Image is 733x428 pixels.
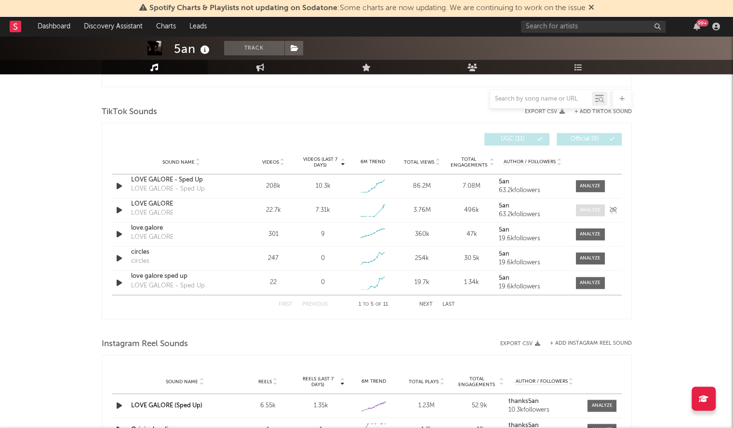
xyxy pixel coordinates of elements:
[102,338,188,350] span: Instagram Reel Sounds
[347,299,400,311] div: 1 5 11
[350,158,395,166] div: 6M Trend
[499,179,566,185] a: 5an
[361,70,367,75] span: to
[174,41,212,57] div: 5an
[131,233,173,242] div: LOVE GALORE
[183,17,213,36] a: Leads
[449,156,488,168] span: Total Engagements
[131,247,232,257] a: circles
[588,4,594,12] span: Dismiss
[693,23,700,30] button: 99+
[574,109,632,115] button: + Add TikTok Sound
[297,401,345,411] div: 1.35k
[696,19,708,26] div: 99 +
[419,302,433,307] button: Next
[315,182,330,191] div: 10.3k
[363,302,369,307] span: to
[525,109,565,115] button: Export CSV
[500,341,540,347] button: Export CSV
[449,230,494,239] div: 47k
[400,254,444,263] div: 254k
[400,182,444,191] div: 86.2M
[149,4,586,12] span: : Some charts are now updating. We are continuing to work on the issue
[251,254,296,263] div: 247
[499,235,566,242] div: 19.6k followers
[449,278,494,287] div: 1.34k
[251,182,296,191] div: 208k
[484,133,549,145] button: UGC(11)
[508,398,539,404] strong: thanks5an
[508,407,581,414] div: 10.3k followers
[442,302,455,307] button: Last
[521,21,666,33] input: Search for artists
[565,109,632,115] button: + Add TikTok Sound
[131,257,149,266] div: circles
[404,159,434,165] span: Total Views
[149,4,337,12] span: Spotify Charts & Playlists not updating on Sodatone
[499,203,509,209] strong: 5an
[131,199,232,209] a: LOVE GALORE
[131,175,232,185] a: LOVE GALORE - Sped Up
[131,208,173,218] div: LOVE GALORE
[321,230,325,239] div: 9
[499,275,566,282] a: 5an
[244,401,292,411] div: 6.55k
[31,17,77,36] a: Dashboard
[491,136,535,142] span: UGC ( 11 )
[499,187,566,194] div: 63.2k followers
[162,159,195,165] span: Sound Name
[499,275,509,281] strong: 5an
[400,278,444,287] div: 19.7k
[258,379,272,385] span: Reels
[279,302,293,307] button: First
[540,341,632,346] div: + Add Instagram Reel Sound
[375,302,381,307] span: of
[504,159,556,165] span: Author / Followers
[455,401,504,411] div: 52.9k
[400,230,444,239] div: 360k
[350,378,398,385] div: 6M Trend
[131,223,232,233] a: love.galore
[516,378,568,385] span: Author / Followers
[251,230,296,239] div: 301
[499,203,566,209] a: 5an
[499,251,566,258] a: 5an
[557,133,622,145] button: Official(0)
[302,302,328,307] button: Previous
[102,106,157,118] span: TikTok Sounds
[149,17,183,36] a: Charts
[402,401,451,411] div: 1.23M
[131,184,205,194] div: LOVE GALORE - Sped Up
[499,251,509,257] strong: 5an
[297,376,339,388] span: Reels (last 7 days)
[499,227,566,233] a: 5an
[455,376,498,388] span: Total Engagements
[300,156,339,168] span: Videos (last 7 days)
[490,95,592,103] input: Search by song name or URL
[449,254,494,263] div: 30.5k
[449,182,494,191] div: 7.08M
[321,254,325,263] div: 0
[166,379,198,385] span: Sound Name
[499,211,566,218] div: 63.2k followers
[374,70,380,75] span: of
[550,341,632,346] button: + Add Instagram Reel Sound
[499,227,509,233] strong: 5an
[131,281,205,291] div: LOVE GALORE - Sped Up
[499,179,509,185] strong: 5an
[251,206,296,215] div: 22.7k
[224,41,284,55] button: Track
[508,398,581,405] a: thanks5an
[321,278,325,287] div: 0
[400,206,444,215] div: 3.76M
[563,136,607,142] span: Official ( 0 )
[409,379,439,385] span: Total Plays
[131,402,202,409] a: LOVE GALORE (Sped Up)
[449,206,494,215] div: 496k
[499,259,566,266] div: 19.6k followers
[262,159,279,165] span: Videos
